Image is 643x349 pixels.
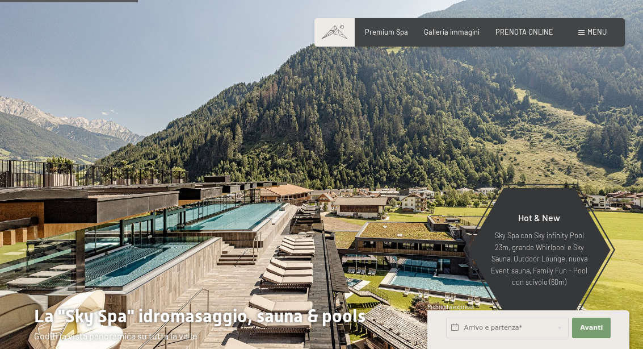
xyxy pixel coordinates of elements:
[495,27,553,36] a: PRENOTA ONLINE
[427,304,474,310] span: Richiesta express
[490,230,589,288] p: Sky Spa con Sky infinity Pool 23m, grande Whirlpool e Sky Sauna, Outdoor Lounge, nuova Event saun...
[424,27,480,36] a: Galleria immagini
[580,323,603,333] span: Avanti
[572,318,611,338] button: Avanti
[587,27,607,36] span: Menu
[365,27,408,36] a: Premium Spa
[518,212,560,223] span: Hot & New
[467,188,611,313] a: Hot & New Sky Spa con Sky infinity Pool 23m, grande Whirlpool e Sky Sauna, Outdoor Lounge, nuova ...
